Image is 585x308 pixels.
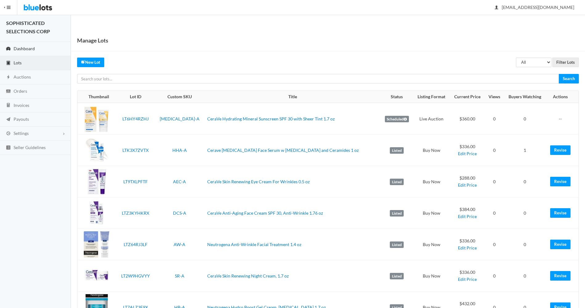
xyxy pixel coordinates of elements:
span: [EMAIL_ADDRESS][DOMAIN_NAME] [495,5,574,10]
a: Revise [550,177,571,186]
th: Views [485,91,504,103]
a: LTK3X7ZVTX [122,148,149,153]
td: $336.00 [450,229,485,260]
th: Title [205,91,381,103]
ion-icon: cog [5,131,11,137]
label: Listed [390,147,404,154]
label: Listed [390,273,404,280]
span: Payouts [14,116,29,122]
td: 1 [504,135,546,166]
label: Scheduled [385,116,409,123]
span: Auctions [14,74,31,79]
a: Revise [550,145,571,155]
a: Edit Price [458,214,477,219]
td: 0 [485,135,504,166]
strong: SOPHISTICATED SELECTIONS CORP [6,20,50,34]
a: LTZ64RJ3LF [124,242,147,247]
td: Buy Now [413,166,450,197]
input: Search your lots... [77,74,559,83]
a: Edit Price [458,277,477,282]
td: 0 [504,103,546,135]
td: $336.00 [450,260,485,292]
th: Thumbnail [77,91,117,103]
a: DCS-A [173,210,186,216]
td: $288.00 [450,166,485,197]
td: $360.00 [450,103,485,135]
td: Buy Now [413,197,450,229]
ion-icon: flash [5,75,11,80]
a: Edit Price [458,245,477,250]
a: CeraVe Skin Renewing Eye Cream For Wrinkles 0.5 oz [207,179,310,184]
td: Buy Now [413,135,450,166]
td: 0 [485,260,504,292]
span: Invoices [14,103,29,108]
td: Live Auction [413,103,450,135]
span: Dashboard [14,46,35,51]
label: Listed [390,179,404,185]
a: LT2W9HGVYY [121,273,150,278]
ion-icon: paper plane [5,117,11,123]
td: 0 [485,103,504,135]
th: Lot ID [117,91,154,103]
td: 0 [504,166,546,197]
a: Edit Price [458,151,477,156]
td: 0 [485,166,504,197]
label: Listed [390,241,404,248]
a: Edit Price [458,182,477,188]
ion-icon: person [493,5,500,11]
h1: Manage Lots [77,36,108,45]
ion-icon: cash [5,89,11,95]
td: 0 [504,229,546,260]
ion-icon: speedometer [5,46,11,52]
td: Buy Now [413,229,450,260]
a: CeraVe Skin Renewing Night Cream, 1.7 oz [207,273,289,278]
td: 0 [485,229,504,260]
td: 0 [504,260,546,292]
a: HHA-A [172,148,187,153]
span: Seller Guidelines [14,145,46,150]
a: LT9TXLPFTF [123,179,148,184]
input: Search [559,74,579,83]
td: $336.00 [450,135,485,166]
label: Listed [390,210,404,217]
ion-icon: create [81,60,85,64]
td: Buy Now [413,260,450,292]
span: Settings [14,131,29,136]
a: Revise [550,271,571,281]
th: Current Price [450,91,485,103]
a: Revise [550,240,571,249]
ion-icon: clipboard [5,60,11,66]
th: Actions [546,91,579,103]
ion-icon: list box [5,145,11,151]
span: Orders [14,88,27,94]
a: createNew Lot [77,58,104,67]
a: CeraVe Anti-Aging Face Cream SPF 30, Anti-Wrinkle 1.76 oz [207,210,323,216]
a: Neutrogena Anti-Wrinkle Facial Treatment 1.4 oz [207,242,301,247]
a: SR-A [175,273,184,278]
td: 0 [504,197,546,229]
input: Filter Lots [552,58,579,67]
a: LT6HY4RZHJ [122,116,149,121]
th: Status [381,91,413,103]
th: Buyers Watching [504,91,546,103]
td: 0 [485,197,504,229]
a: Revise [550,208,571,218]
span: Lots [14,60,22,65]
td: -- [546,103,579,135]
a: [MEDICAL_DATA]-A [160,116,200,121]
a: Cerave [MEDICAL_DATA] Face Serum w [MEDICAL_DATA] and Ceramides 1 oz [207,148,359,153]
th: Custom SKU [154,91,205,103]
a: LTZ3KYHKRX [122,210,149,216]
a: AW-A [174,242,185,247]
a: AEC-A [173,179,186,184]
td: $384.00 [450,197,485,229]
ion-icon: calculator [5,103,11,108]
a: CeraVe Hydrating Mineral Sunscreen SPF 30 with Sheer Tint 1.7 oz [207,116,335,121]
th: Listing Format [413,91,450,103]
